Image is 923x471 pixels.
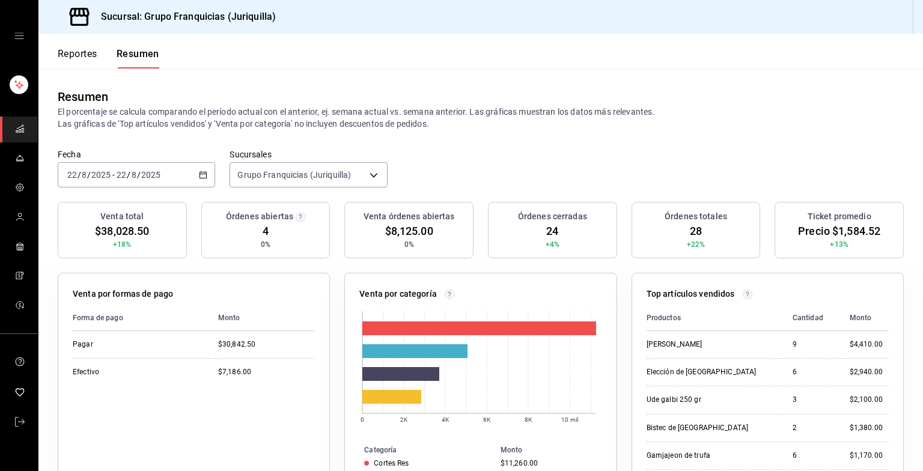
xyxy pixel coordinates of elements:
div: 2 [793,423,830,433]
span: +13% [830,239,848,250]
h3: Sucursal: Grupo Franquicias (Juriquilla) [91,10,276,24]
input: ---- [141,170,161,180]
span: / [78,170,81,180]
h3: Órdenes cerradas [518,210,587,223]
span: +18% [113,239,132,250]
div: 6 [793,367,830,377]
text: 0 [361,416,364,423]
text: 10 mil [561,416,578,423]
h3: Ticket promedio [808,210,871,223]
th: Productos [647,305,783,331]
font: Reportes [58,48,97,60]
button: cajón abierto [14,31,24,41]
th: Categoría [345,443,495,457]
div: Elección de [GEOGRAPHIC_DATA] [647,367,767,377]
span: / [127,170,130,180]
div: Pestañas de navegación [58,48,159,68]
text: 2K [400,416,408,423]
h3: Órdenes totales [665,210,727,223]
input: -- [131,170,137,180]
div: Gamjajeon de trufa [647,451,767,461]
text: 8K [525,416,532,423]
div: $4,410.00 [850,339,889,350]
div: $2,100.00 [850,395,889,405]
div: Pagar [73,339,193,350]
div: Bistec de [GEOGRAPHIC_DATA] [647,423,767,433]
h3: Órdenes abiertas [226,210,293,223]
h3: Venta órdenes abiertas [364,210,455,223]
p: Venta por formas de pago [73,288,173,300]
th: Forma de pago [73,305,209,331]
div: $2,940.00 [850,367,889,377]
span: 0% [261,239,270,250]
input: -- [81,170,87,180]
div: $1,380.00 [850,423,889,433]
th: Cantidad [783,305,840,331]
div: $1,170.00 [850,451,889,461]
div: Cortes Res [374,459,409,467]
span: 4 [263,223,269,239]
div: [PERSON_NAME] [647,339,767,350]
span: / [137,170,141,180]
span: / [87,170,91,180]
span: 28 [690,223,702,239]
span: 24 [546,223,558,239]
text: 6K [483,416,491,423]
label: Fecha [58,150,215,159]
div: $30,842.50 [218,339,315,350]
div: $7,186.00 [218,367,315,377]
input: ---- [91,170,111,180]
div: Resumen [58,88,108,106]
div: $11,260.00 [501,459,597,467]
span: $38,028.50 [95,223,149,239]
div: Efectivo [73,367,193,377]
label: Sucursales [230,150,387,159]
span: - [112,170,115,180]
th: Monto [840,305,889,331]
div: 3 [793,395,830,405]
h3: Venta total [100,210,144,223]
div: 9 [793,339,830,350]
span: Precio $1,584.52 [798,223,880,239]
span: Grupo Franquicias (Juriquilla) [237,169,351,181]
text: 4K [442,416,449,423]
button: Resumen [117,48,159,68]
p: El porcentaje se calcula comparando el período actual con el anterior, ej. semana actual vs. sema... [58,106,904,130]
div: 6 [793,451,830,461]
input: -- [67,170,78,180]
span: 0% [404,239,414,250]
input: -- [116,170,127,180]
p: Venta por categoría [359,288,437,300]
div: Ude galbi 250 gr [647,395,767,405]
th: Monto [209,305,315,331]
span: $8,125.00 [385,223,433,239]
th: Monto [496,443,617,457]
span: +22% [687,239,705,250]
span: +4% [546,239,559,250]
p: Top artículos vendidos [647,288,735,300]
